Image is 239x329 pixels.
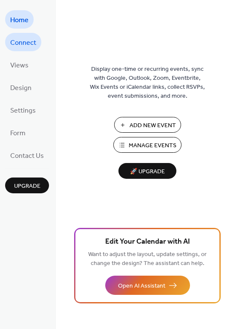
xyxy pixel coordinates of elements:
[118,282,165,291] span: Open AI Assistant
[90,65,205,101] span: Display one-time or recurring events, sync with Google, Outlook, Zoom, Eventbrite, Wix Events or ...
[5,146,49,164] a: Contact Us
[88,249,207,269] span: Want to adjust the layout, update settings, or change the design? The assistant can help.
[114,117,181,133] button: Add New Event
[10,82,32,95] span: Design
[118,163,176,179] button: 🚀 Upgrade
[10,59,29,72] span: Views
[5,101,41,119] a: Settings
[129,141,176,150] span: Manage Events
[5,178,49,193] button: Upgrade
[10,104,36,117] span: Settings
[10,127,26,140] span: Form
[5,10,34,29] a: Home
[5,33,41,51] a: Connect
[10,14,29,27] span: Home
[113,137,181,153] button: Manage Events
[5,78,37,96] a: Design
[14,182,40,191] span: Upgrade
[124,166,171,178] span: 🚀 Upgrade
[130,121,176,130] span: Add New Event
[105,276,190,295] button: Open AI Assistant
[5,55,34,74] a: Views
[105,236,190,248] span: Edit Your Calendar with AI
[10,149,44,163] span: Contact Us
[10,36,36,49] span: Connect
[5,123,31,142] a: Form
